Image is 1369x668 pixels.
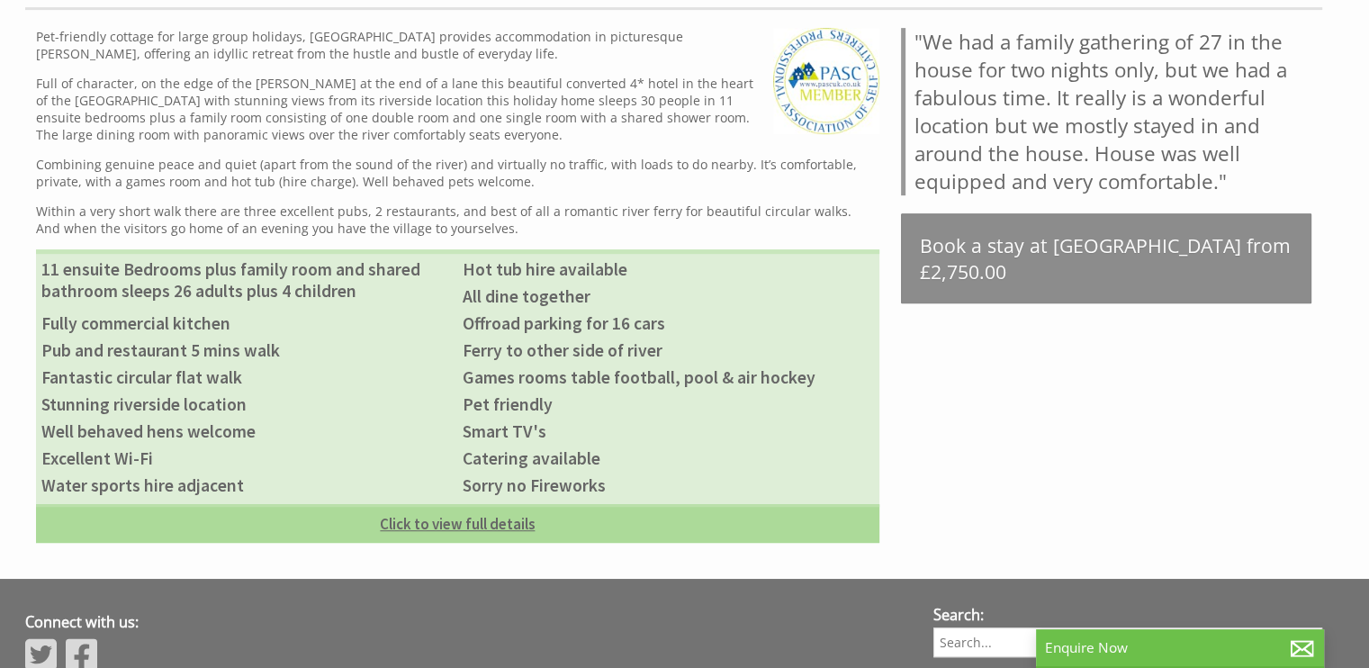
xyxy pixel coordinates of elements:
li: Pet friendly [457,391,878,418]
blockquote: "We had a family gathering of 27 in the house for two nights only, but we had a fabulous time. It... [901,28,1311,195]
li: Games rooms table football, pool & air hockey [457,364,878,391]
li: Well behaved hens welcome [36,418,457,445]
li: 11 ensuite Bedrooms plus family room and shared bathroom sleeps 26 adults plus 4 children [36,256,457,304]
li: Excellent Wi-Fi [36,445,457,472]
input: Search... [933,627,1322,657]
li: Fantastic circular flat walk [36,364,457,391]
li: Smart TV's [457,418,878,445]
li: Catering available [457,445,878,472]
p: Pet-friendly cottage for large group holidays, [GEOGRAPHIC_DATA] provides accommodation in pictur... [36,28,879,62]
li: Water sports hire adjacent [36,472,457,499]
li: Ferry to other side of river [457,337,878,364]
a: Book a stay at [GEOGRAPHIC_DATA] from £2,750.00 [901,213,1311,303]
li: Hot tub hire available [457,256,878,283]
img: PASC - PASC UK Members [773,28,879,134]
li: Fully commercial kitchen [36,310,457,337]
p: Within a very short walk there are three excellent pubs, 2 restaurants, and best of all a romanti... [36,203,879,237]
p: Full of character, on the edge of the [PERSON_NAME] at the end of a lane this beautiful converted... [36,75,879,143]
li: Offroad parking for 16 cars [457,310,878,337]
a: Click to view full details [36,504,879,543]
p: Combining genuine peace and quiet (apart from the sound of the river) and virtually no traffic, w... [36,156,879,190]
li: All dine together [457,283,878,310]
li: Pub and restaurant 5 mins walk [36,337,457,364]
h3: Search: [933,605,1322,625]
p: Enquire Now [1045,638,1315,657]
li: Stunning riverside location [36,391,457,418]
li: Sorry no Fireworks [457,472,878,499]
h3: Connect with us: [25,612,907,632]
